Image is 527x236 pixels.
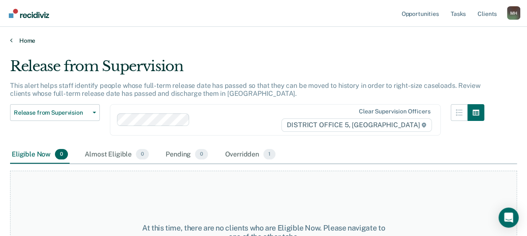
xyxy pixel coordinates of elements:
[10,104,100,121] button: Release from Supervision
[498,208,519,228] div: Open Intercom Messenger
[10,146,70,164] div: Eligible Now0
[55,149,68,160] span: 0
[164,146,210,164] div: Pending0
[136,149,149,160] span: 0
[10,82,480,97] p: This alert helps staff identify people whose full-term release date has passed so that they can b...
[263,149,275,160] span: 1
[507,6,520,20] button: Profile dropdown button
[281,118,432,132] span: DISTRICT OFFICE 5, [GEOGRAPHIC_DATA]
[507,6,520,20] div: M H
[10,37,517,44] a: Home
[83,146,151,164] div: Almost Eligible0
[359,108,430,115] div: Clear supervision officers
[14,109,89,116] span: Release from Supervision
[9,9,49,18] img: Recidiviz
[223,146,277,164] div: Overridden1
[195,149,208,160] span: 0
[10,58,484,82] div: Release from Supervision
